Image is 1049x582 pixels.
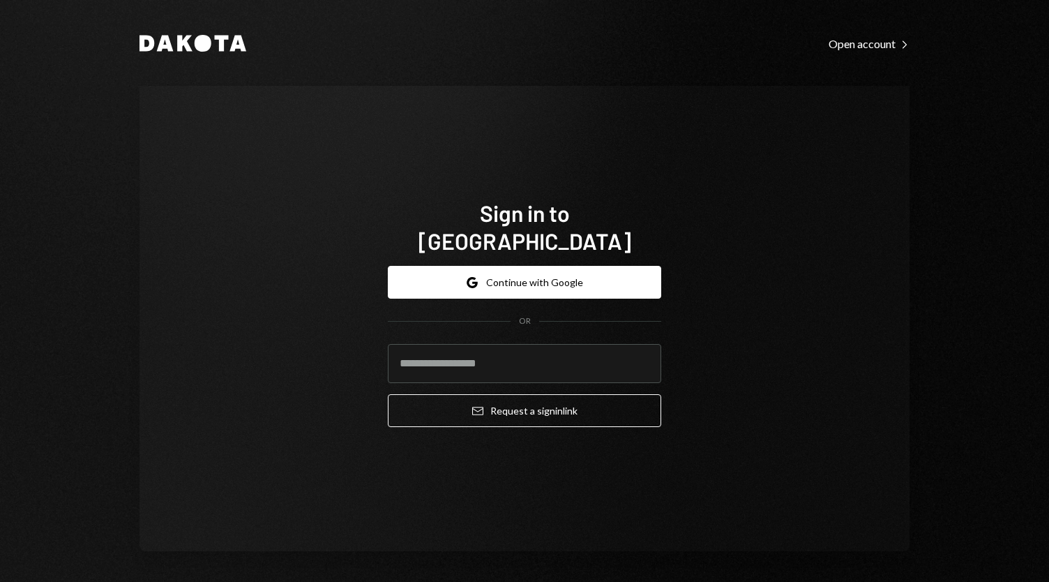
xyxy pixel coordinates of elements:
div: Open account [829,37,910,51]
a: Open account [829,36,910,51]
h1: Sign in to [GEOGRAPHIC_DATA] [388,199,661,255]
div: OR [519,315,531,327]
button: Continue with Google [388,266,661,299]
button: Request a signinlink [388,394,661,427]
